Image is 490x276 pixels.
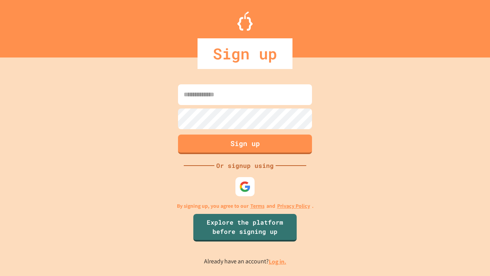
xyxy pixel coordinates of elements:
[193,214,297,242] a: Explore the platform before signing up
[177,202,314,210] p: By signing up, you agree to our and .
[426,212,482,245] iframe: chat widget
[277,202,310,210] a: Privacy Policy
[214,161,276,170] div: Or signup using
[250,202,265,210] a: Terms
[237,11,253,31] img: Logo.svg
[239,181,251,192] img: google-icon.svg
[198,38,292,69] div: Sign up
[269,258,286,266] a: Log in.
[178,135,312,154] button: Sign up
[458,245,482,268] iframe: chat widget
[204,257,286,266] p: Already have an account?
